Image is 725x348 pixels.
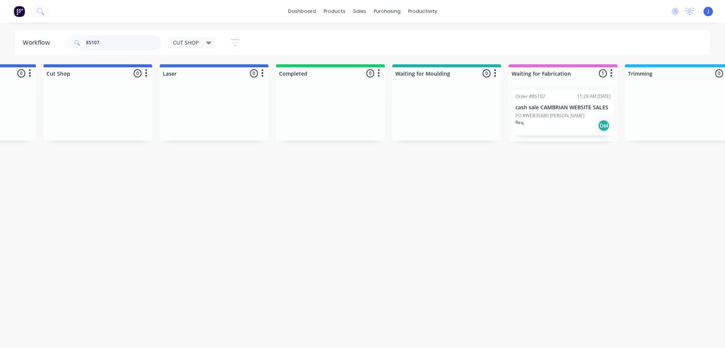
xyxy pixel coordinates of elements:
[349,6,370,17] div: sales
[708,8,709,15] span: J
[515,93,545,100] div: Order #85107
[577,93,611,100] div: 11:29 AM [DATE]
[404,6,441,17] div: productivity
[23,38,54,47] div: Workflow
[320,6,349,17] div: products
[284,6,320,17] a: dashboard
[515,112,585,119] p: PO #WEB35680 [PERSON_NAME]
[173,39,199,47] span: CUT SHOP
[14,6,25,17] img: Factory
[598,120,610,132] div: Del
[86,35,161,50] input: Search for orders...
[515,104,611,111] p: cash sale CAMBRIAN WEBSITE SALES
[370,6,404,17] div: purchasing
[515,119,524,126] p: Req.
[512,90,614,135] div: Order #8510711:29 AM [DATE]cash sale CAMBRIAN WEBSITE SALESPO #WEB35680 [PERSON_NAME]Req.Del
